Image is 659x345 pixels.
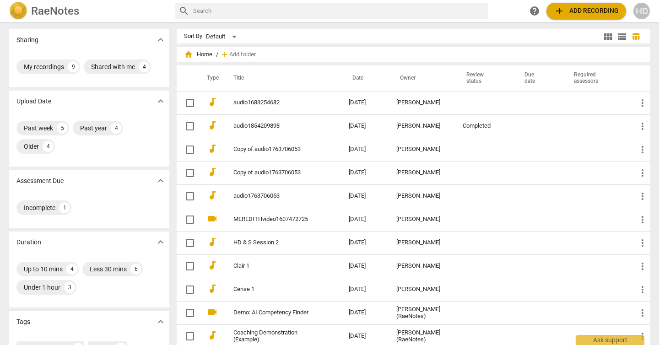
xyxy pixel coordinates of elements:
span: more_vert [637,144,648,155]
button: List view [615,30,629,43]
span: help [529,5,540,16]
td: [DATE] [341,301,389,324]
div: Sort By [184,33,202,40]
span: audiotrack [207,167,218,178]
div: [PERSON_NAME] [396,286,448,293]
div: [PERSON_NAME] [396,216,448,223]
div: Completed [463,123,506,129]
div: HD [633,3,650,19]
th: Title [222,65,341,91]
span: audiotrack [207,330,218,341]
a: Demo: AI Competency Finder [233,309,316,316]
span: view_list [616,31,627,42]
span: expand_more [155,175,166,186]
div: 4 [43,141,54,152]
button: Show more [154,94,167,108]
a: Copy of audio1763706053 [233,169,316,176]
span: more_vert [637,97,648,108]
div: [PERSON_NAME] [396,193,448,199]
th: Owner [389,65,455,91]
span: audiotrack [207,97,218,108]
span: more_vert [637,237,648,248]
a: Copy of audio1763706053 [233,146,316,153]
input: Search [193,4,484,18]
p: Tags [16,317,30,327]
span: more_vert [637,261,648,272]
div: 4 [139,61,150,72]
div: 4 [111,123,122,134]
div: Shared with me [91,62,135,71]
span: more_vert [637,191,648,202]
span: audiotrack [207,143,218,154]
p: Upload Date [16,97,51,106]
button: Show more [154,315,167,329]
span: more_vert [637,284,648,295]
a: Clair 1 [233,263,316,270]
span: more_vert [637,121,648,132]
span: Home [184,50,212,59]
span: expand_more [155,316,166,327]
span: videocam [207,307,218,318]
span: home [184,50,193,59]
div: Incomplete [24,203,55,212]
div: 4 [66,264,77,275]
span: more_vert [637,167,648,178]
span: more_vert [637,331,648,342]
span: table_chart [632,32,640,41]
td: [DATE] [341,138,389,161]
div: [PERSON_NAME] [396,169,448,176]
p: Duration [16,237,41,247]
span: videocam [207,213,218,224]
td: [DATE] [341,208,389,231]
a: audio1683254682 [233,99,316,106]
td: [DATE] [341,254,389,278]
td: [DATE] [341,184,389,208]
div: Less 30 mins [90,264,127,274]
a: audio1763706053 [233,193,316,199]
span: audiotrack [207,260,218,271]
div: [PERSON_NAME] [396,263,448,270]
span: audiotrack [207,120,218,131]
button: Show more [154,174,167,188]
a: MEREDITHvideo1607472725 [233,216,316,223]
a: LogoRaeNotes [9,2,167,20]
div: Up to 10 mins [24,264,63,274]
p: Sharing [16,35,38,45]
th: Required assessors [563,65,630,91]
span: expand_more [155,237,166,248]
div: Past year [80,124,107,133]
a: HD & S Session 2 [233,239,316,246]
a: Coaching Demonstration (Example) [233,329,316,343]
div: 9 [68,61,79,72]
span: Add folder [229,51,256,58]
span: audiotrack [207,283,218,294]
div: Default [206,29,240,44]
span: more_vert [637,214,648,225]
div: 3 [64,282,75,293]
div: 1 [59,202,70,213]
td: [DATE] [341,91,389,114]
div: My recordings [24,62,64,71]
a: Help [526,3,543,19]
h2: RaeNotes [31,5,79,17]
button: Table view [629,30,643,43]
div: [PERSON_NAME] [396,146,448,153]
th: Date [341,65,389,91]
th: Review status [455,65,513,91]
div: 6 [130,264,141,275]
span: audiotrack [207,237,218,248]
td: [DATE] [341,231,389,254]
a: audio1854209898 [233,123,316,129]
div: 5 [57,123,68,134]
span: / [216,51,218,58]
th: Due date [513,65,563,91]
span: Add recording [554,5,619,16]
td: [DATE] [341,114,389,138]
span: expand_more [155,34,166,45]
span: view_module [603,31,614,42]
div: Ask support [576,335,644,345]
span: audiotrack [207,190,218,201]
span: search [178,5,189,16]
div: [PERSON_NAME] [396,239,448,246]
button: Show more [154,33,167,47]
